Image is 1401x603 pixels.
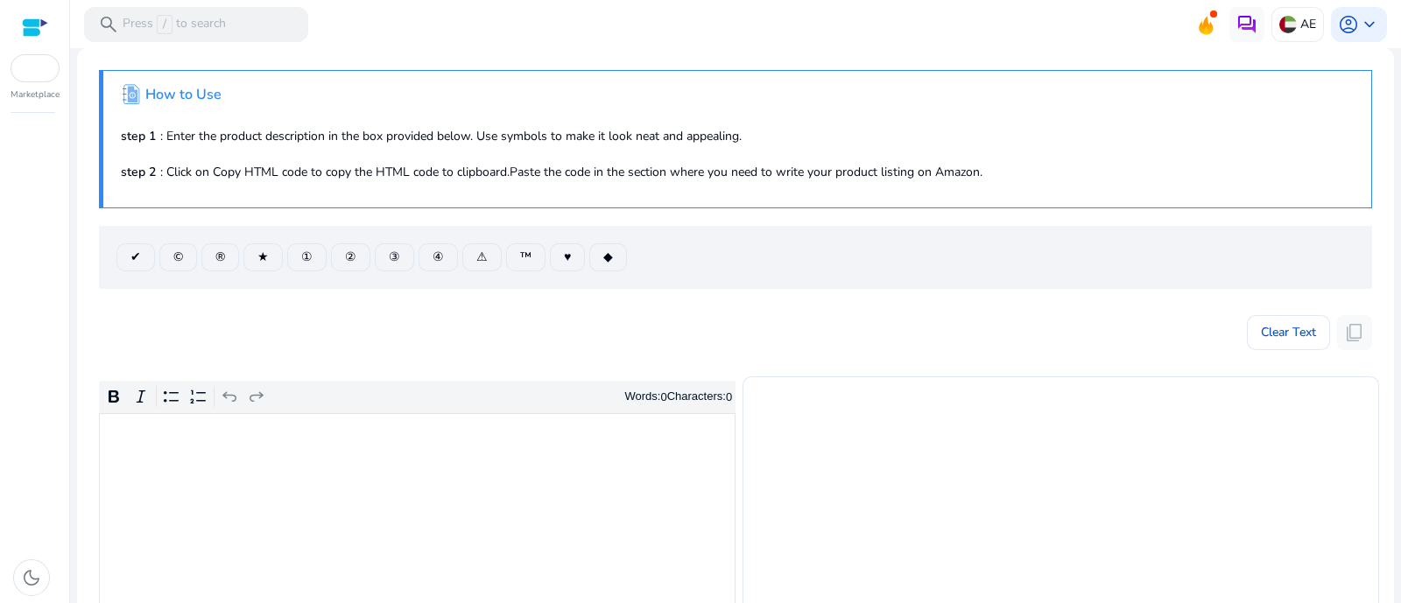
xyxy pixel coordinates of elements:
[520,248,532,266] span: ™
[130,248,141,266] span: ✔
[121,127,1354,145] p: : Enter the product description in the box provided below. Use symbols to make it look neat and a...
[116,243,155,271] button: ✔
[121,128,156,144] b: step 1
[1279,16,1297,33] img: ae.svg
[99,381,736,414] div: Editor toolbar
[123,15,226,34] p: Press to search
[21,567,42,588] span: dark_mode
[287,243,327,271] button: ①
[121,163,1354,181] p: : Click on Copy HTML code to copy the HTML code to clipboard.Paste the code in the section where ...
[564,248,571,266] span: ♥
[145,87,222,103] h4: How to Use
[625,386,733,408] div: Words: Characters:
[159,243,197,271] button: ©
[121,164,156,180] b: step 2
[215,248,225,266] span: ®
[173,248,183,266] span: ©
[301,248,313,266] span: ①
[201,243,239,271] button: ®
[550,243,585,271] button: ♥
[331,243,370,271] button: ②
[462,243,502,271] button: ⚠
[1338,14,1359,35] span: account_circle
[257,248,269,266] span: ★
[603,248,613,266] span: ◆
[157,15,172,34] span: /
[1247,315,1330,350] button: Clear Text
[433,248,444,266] span: ④
[589,243,627,271] button: ◆
[345,248,356,266] span: ②
[1261,315,1316,350] span: Clear Text
[389,248,400,266] span: ③
[98,14,119,35] span: search
[11,88,60,102] p: Marketplace
[726,390,732,403] label: 0
[476,248,488,266] span: ⚠
[419,243,458,271] button: ④
[243,243,283,271] button: ★
[1300,9,1316,39] p: AE
[660,390,666,403] label: 0
[506,243,546,271] button: ™
[1359,14,1380,35] span: keyboard_arrow_down
[375,243,414,271] button: ③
